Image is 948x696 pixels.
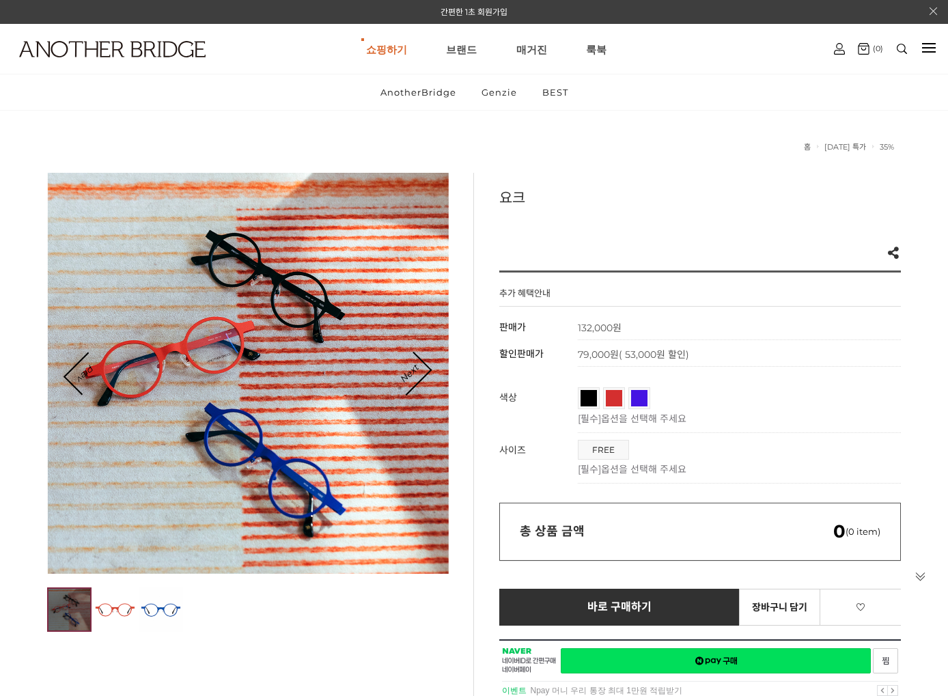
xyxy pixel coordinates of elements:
img: search [897,44,907,54]
th: 사이즈 [499,433,578,484]
a: 룩북 [586,25,607,74]
img: 82fea6b5679ed6903ecb0af1c71a2dfb.jpg [47,173,448,574]
span: 할인판매가 [499,348,544,360]
a: (0) [858,43,883,55]
span: 옵션을 선택해 주세요 [601,463,686,475]
em: 0 [833,520,846,542]
a: 바로 구매하기 [499,589,739,626]
th: 색상 [499,380,578,433]
li: 코발트 블루 [628,387,650,409]
span: (0 item) [833,526,880,537]
h3: 요크 [499,186,900,207]
a: 매거진 [516,25,547,74]
span: (0) [869,44,883,53]
a: 코발트 블루 [631,390,647,406]
li: 케럿 오렌지 [603,387,625,409]
span: 블랙 [581,390,623,398]
a: BEST [531,74,580,110]
span: [PERSON_NAME] [606,390,705,398]
img: cart [834,43,845,55]
span: 판매가 [499,321,526,333]
p: [필수] [578,462,893,475]
a: Next [388,352,430,395]
a: [DATE] 특가 [824,142,866,152]
span: 코발트 블루 [631,390,698,398]
img: 82fea6b5679ed6903ecb0af1c71a2dfb.jpg [47,587,92,632]
a: Npay 머니 우리 통장 최대 1만원 적립받기 [530,686,682,695]
a: 새창 [561,648,870,673]
span: 바로 구매하기 [587,601,652,613]
a: Genzie [470,74,529,110]
a: [PERSON_NAME] [606,390,622,406]
strong: 총 상품 금액 [520,524,585,539]
li: 블랙 [578,387,600,409]
strong: 이벤트 [502,686,527,695]
a: 35% [880,142,894,152]
a: 블랙 [581,390,597,406]
span: 옵션을 선택해 주세요 [601,413,686,425]
a: FREE [578,441,628,459]
a: 브랜드 [446,25,477,74]
a: 쇼핑하기 [366,25,407,74]
span: 79,000원 [578,348,689,361]
p: [필수] [578,411,893,425]
a: 홈 [804,142,811,152]
a: 장바구니 담기 [739,589,820,626]
a: AnotherBridge [369,74,468,110]
img: cart [858,43,869,55]
a: Prev [66,352,107,393]
li: FREE [578,440,629,460]
a: 간편한 1초 회원가입 [441,7,507,17]
a: 새창 [873,648,898,673]
span: ( 53,000원 할인) [619,348,689,361]
strong: 132,000원 [578,322,622,334]
h4: 추가 혜택안내 [499,286,550,306]
img: logo [19,41,206,57]
a: logo [7,41,149,91]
